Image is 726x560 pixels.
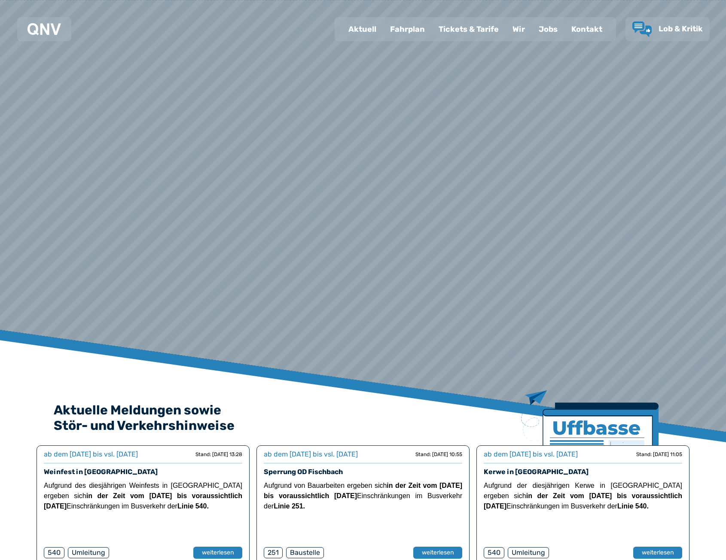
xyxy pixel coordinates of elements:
div: Umleitung [508,547,549,558]
div: ab dem [DATE] bis vsl. [DATE] [264,449,358,460]
span: Aufgrund des diesjährigen Weinfests in [GEOGRAPHIC_DATA] ergeben sich Einschränkungen im Busverke... [44,482,242,510]
div: Stand: [DATE] 10:55 [415,451,462,458]
img: Zeitung mit Titel Uffbase [521,390,659,497]
div: ab dem [DATE] bis vsl. [DATE] [44,449,138,460]
strong: 540. [635,502,649,510]
strong: in der Zeit vom [DATE] bis voraussichtlich [DATE] [264,482,462,499]
div: Stand: [DATE] 13:28 [195,451,242,458]
div: 251 [264,547,283,558]
strong: Linie 540. [177,502,209,510]
div: Umleitung [68,547,109,558]
a: Weinfest in [GEOGRAPHIC_DATA] [44,468,158,476]
div: Baustelle [286,547,324,558]
a: Kerwe in [GEOGRAPHIC_DATA] [484,468,589,476]
span: Aufgrund von Bauarbeiten ergeben sich Einschränkungen im Busverkehr der [264,482,462,510]
a: Sperrung OD Fischbach [264,468,343,476]
a: Aktuell [342,18,383,40]
strong: Linie 251. [274,502,305,510]
a: Fahrplan [383,18,432,40]
div: 540 [44,547,64,558]
div: ab dem [DATE] bis vsl. [DATE] [484,449,578,460]
a: Lob & Kritik [632,21,703,37]
a: Jobs [532,18,564,40]
strong: in der Zeit vom [DATE] bis voraussichtlich [DATE] [44,492,242,510]
span: Aufgrund der diesjährigen Kerwe in [GEOGRAPHIC_DATA] ergeben sich Einschränkungen im Busverkehr der [484,482,682,510]
a: Tickets & Tarife [432,18,506,40]
a: Kontakt [564,18,609,40]
h2: Aktuelle Meldungen sowie Stör- und Verkehrshinweise [54,402,672,433]
span: Lob & Kritik [659,24,703,33]
strong: in der Zeit vom [DATE] bis voraussichtlich [DATE] [484,492,682,510]
button: weiterlesen [633,547,682,559]
button: weiterlesen [413,547,462,559]
a: Wir [506,18,532,40]
div: Stand: [DATE] 11:05 [636,451,682,458]
a: QNV Logo [27,21,61,38]
strong: Linie [617,502,633,510]
button: weiterlesen [193,547,242,559]
div: 540 [484,547,504,558]
img: QNV Logo [27,23,61,35]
